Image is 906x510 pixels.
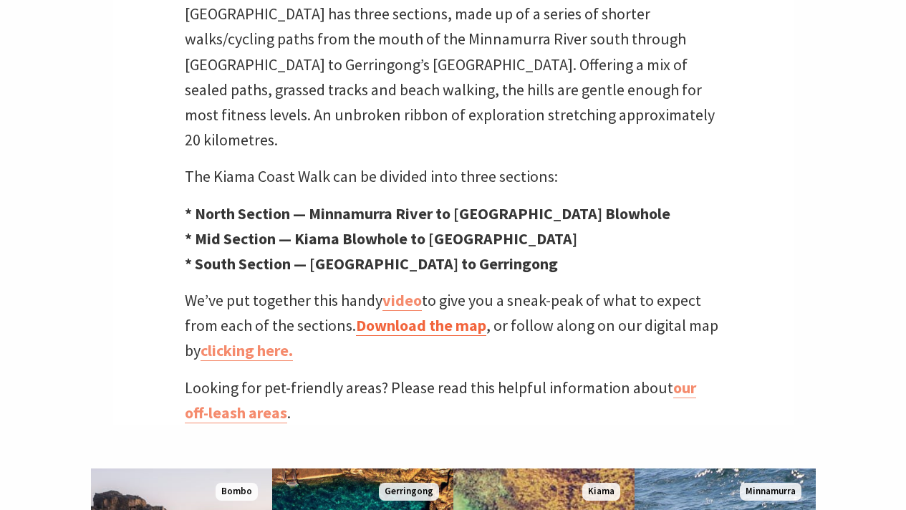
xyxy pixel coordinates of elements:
[582,483,620,501] span: Kiama
[356,315,486,336] a: Download the map
[740,483,801,501] span: Minnamurra
[185,288,722,364] p: We’ve put together this handy to give you a sneak-peak of what to expect from each of the section...
[185,254,558,274] strong: * South Section — [GEOGRAPHIC_DATA] to Gerringong
[382,290,422,311] a: video
[379,483,439,501] span: Gerringong
[216,483,258,501] span: Bombo
[185,228,577,249] strong: * Mid Section — Kiama Blowhole to [GEOGRAPHIC_DATA]
[185,377,696,423] a: our off-leash areas
[185,164,722,189] p: The Kiama Coast Walk can be divided into three sections:
[185,203,670,223] strong: * North Section — Minnamurra River to [GEOGRAPHIC_DATA] Blowhole
[201,340,293,361] a: clicking here.
[185,375,722,425] p: Looking for pet-friendly areas? Please read this helpful information about .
